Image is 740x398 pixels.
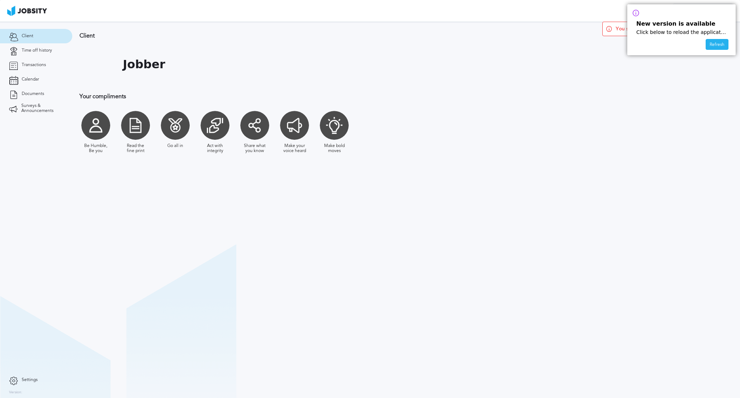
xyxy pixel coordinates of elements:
[22,377,38,382] span: Settings
[22,34,33,39] span: Client
[636,29,727,35] p: Click below to reload the application
[9,390,22,395] label: Version:
[202,143,228,153] div: Act with integrity
[7,6,47,16] img: ab4bad089aa723f57921c736e9817d99.png
[706,39,728,50] div: Refresh
[616,26,717,32] span: You session has expired. Please log in again.
[22,77,39,82] span: Calendar
[242,143,267,153] div: Share what you know
[22,62,46,68] span: Transactions
[83,143,108,153] div: Be Humble, Be you
[673,4,733,18] button: G[PERSON_NAME]
[79,33,472,39] h3: Client
[123,58,165,71] h1: Jobber
[167,143,183,148] div: Go all in
[22,48,52,53] span: Time off history
[22,91,44,96] span: Documents
[706,39,728,50] button: Refresh
[322,143,347,153] div: Make bold moves
[123,143,148,153] div: Read the fine print
[79,93,472,100] h3: Your compliments
[636,21,727,27] p: New version is available
[21,103,63,113] span: Surveys & Announcements
[282,143,307,153] div: Make your voice heard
